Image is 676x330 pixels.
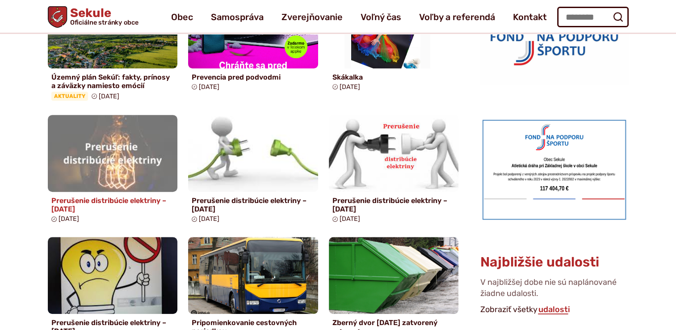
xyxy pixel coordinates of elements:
a: Prerušenie distribúcie elektriny – [DATE] [DATE] [188,115,318,226]
h4: Prerušenie distribúcie elektriny – [DATE] [51,196,174,213]
a: Voľný čas [361,4,401,30]
h4: Zberný dvor [DATE] zatvorený [332,318,455,327]
a: Samospráva [211,4,264,30]
h4: Prevencia pred podvodmi [192,73,315,81]
a: Zverejňovanie [281,4,343,30]
span: [DATE] [59,215,79,223]
a: Zobraziť všetky udalosti [537,305,571,314]
h4: Územný plán Sekúľ: fakty, prínosy a záväzky namiesto emócií [51,73,174,90]
span: [DATE] [340,215,360,223]
p: V najbližšej dobe nie sú naplánované žiadne udalosti. [480,277,628,303]
h4: Prerušenie distribúcie elektriny – [DATE] [332,196,455,213]
a: Voľby a referendá [419,4,495,30]
h3: Najbližšie udalosti [480,255,599,270]
h1: Sekule [67,7,139,26]
span: [DATE] [99,93,119,100]
h4: Skákalka [332,73,455,81]
a: Obec [171,4,193,30]
p: Zobraziť všetky [480,303,628,317]
img: draha.png [480,117,628,222]
span: [DATE] [340,83,360,91]
a: Prerušenie distribúcie elektriny – [DATE] [DATE] [329,115,459,226]
span: Oficiálne stránky obce [70,19,139,25]
span: [DATE] [199,215,219,223]
a: Prerušenie distribúcie elektriny – [DATE] [DATE] [48,115,178,226]
a: Logo Sekule, prejsť na domovskú stránku. [48,6,139,28]
a: Kontakt [513,4,547,30]
img: Prejsť na domovskú stránku [48,6,67,28]
span: Aktuality [51,92,88,101]
h4: Prerušenie distribúcie elektriny – [DATE] [192,196,315,213]
span: [DATE] [199,83,219,91]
